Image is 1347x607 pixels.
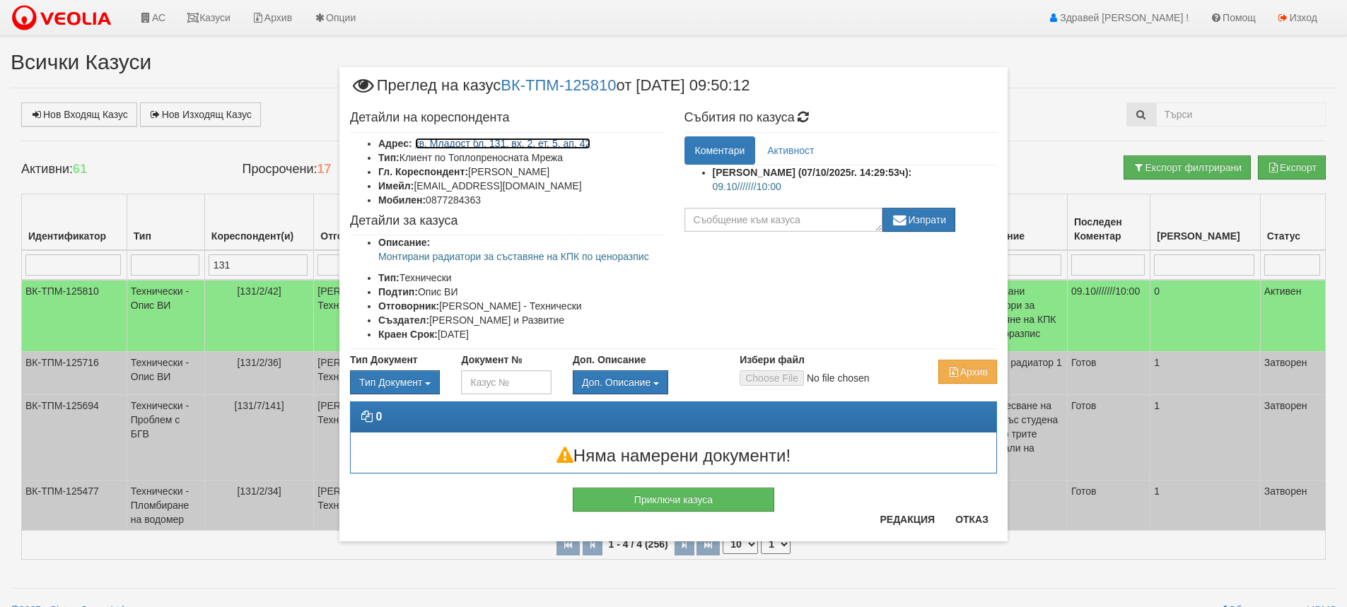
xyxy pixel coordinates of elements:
label: Избери файл [740,353,805,367]
b: Гл. Кореспондент: [378,166,468,177]
button: Отказ [947,508,997,531]
h3: Няма намерени документи! [351,447,996,465]
p: Монтирани радиатори за съставяне на КПК по ценоразпис [378,249,663,264]
li: [PERSON_NAME] - Технически [378,299,663,313]
div: Двоен клик, за изчистване на избраната стойност. [573,370,718,394]
b: Имейл: [378,180,414,191]
a: Активност [757,136,824,165]
a: кв. Младост бл. 131, вх. 2, ет. 5, ап. 42 [415,138,591,149]
b: Описание: [378,237,430,248]
li: 0877284363 [378,193,663,207]
div: Двоен клик, за изчистване на избраната стойност. [350,370,440,394]
label: Доп. Описание [573,353,646,367]
li: [EMAIL_ADDRESS][DOMAIN_NAME] [378,179,663,193]
strong: 0 [375,411,382,423]
button: Архив [938,360,997,384]
li: [PERSON_NAME] [378,165,663,179]
span: Тип Документ [359,377,422,388]
button: Изпрати [882,208,956,232]
button: Доп. Описание [573,370,668,394]
span: Доп. Описание [582,377,651,388]
b: Краен Срок: [378,329,438,340]
b: Тип: [378,272,400,283]
b: Създател: [378,314,429,326]
b: Мобилен: [378,194,426,206]
input: Казус № [461,370,551,394]
b: Адрес: [378,138,412,149]
li: Клиент по Топлопреносната Мрежа [378,151,663,165]
strong: [PERSON_NAME] (07/10/2025г. 14:29:53ч): [713,167,912,178]
h4: Събития по казуса [684,111,998,125]
b: Тип: [378,152,400,163]
h4: Детайли на кореспондента [350,111,663,125]
h4: Детайли за казуса [350,214,663,228]
label: Документ № [461,353,522,367]
li: [DATE] [378,327,663,341]
li: Опис ВИ [378,285,663,299]
b: Отговорник: [378,300,439,312]
a: ВК-ТПМ-125810 [501,76,616,93]
button: Приключи казуса [573,488,774,512]
button: Тип Документ [350,370,440,394]
li: [PERSON_NAME] и Развитие [378,313,663,327]
li: Технически [378,271,663,285]
b: Подтип: [378,286,418,297]
label: Тип Документ [350,353,418,367]
p: 09.10///////10:00 [713,179,998,194]
a: Коментари [684,136,756,165]
button: Редакция [871,508,943,531]
span: Преглед на казус от [DATE] 09:50:12 [350,78,750,104]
